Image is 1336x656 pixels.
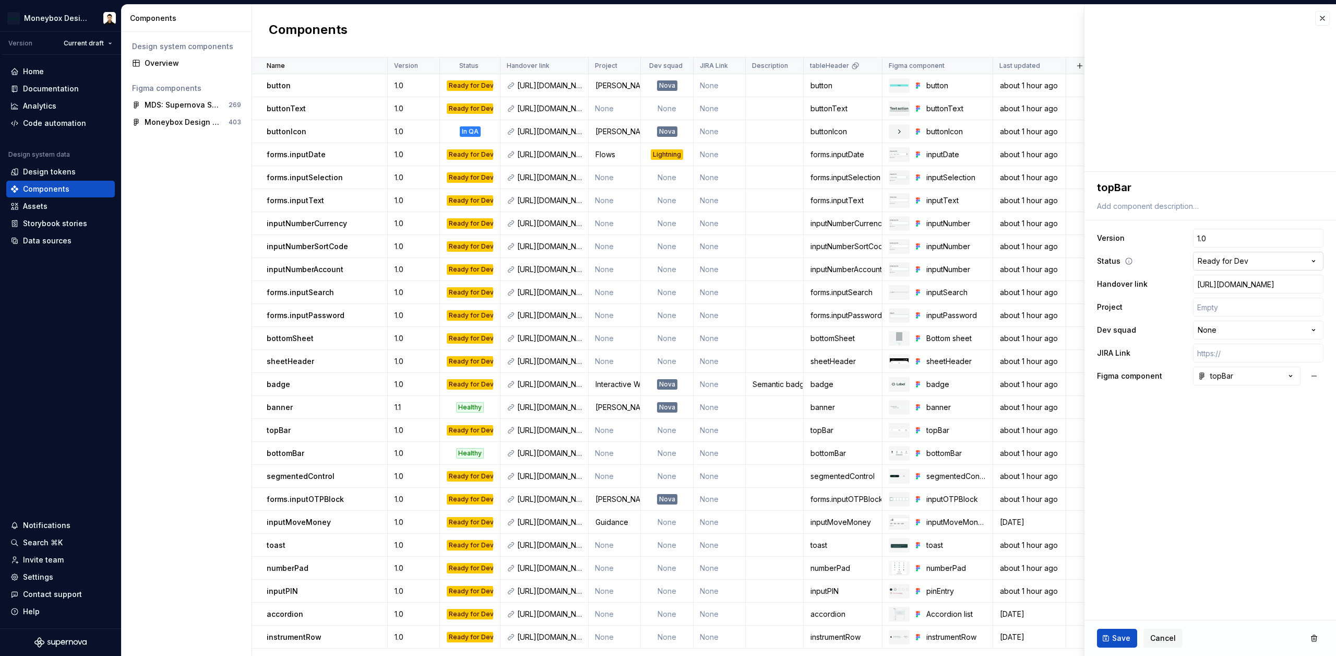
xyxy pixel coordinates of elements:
div: inputNumberSortCode [804,241,881,252]
textarea: topBar [1095,178,1321,197]
img: inputDate [890,150,909,158]
div: [URL][DOMAIN_NAME] [517,333,582,344]
div: forms.inputSearch [804,287,881,298]
div: about 1 hour ago [994,310,1065,321]
div: Ready for Dev [447,103,493,114]
div: [URL][DOMAIN_NAME] [517,195,582,206]
p: buttonIcon [267,126,306,137]
div: 269 [229,101,241,109]
p: Figma component [889,62,945,70]
div: topBar [804,425,881,436]
img: topBar [890,429,909,431]
p: bottomSheet [267,333,314,344]
td: None [589,166,641,189]
div: sheetHeader [804,356,881,367]
td: None [694,327,746,350]
p: bottomBar [267,448,304,459]
img: inputPassword [890,312,909,318]
div: [URL][DOMAIN_NAME] [517,103,582,114]
a: Analytics [6,98,115,114]
div: [URL][DOMAIN_NAME] [517,402,582,413]
div: inputOTPBlock [926,494,986,505]
img: banner [890,405,909,409]
td: None [694,189,746,212]
td: None [694,235,746,258]
div: [URL][DOMAIN_NAME] [517,264,582,275]
div: inputPassword [926,310,986,321]
td: None [589,350,641,373]
div: topBar [1198,371,1233,381]
div: inputSearch [926,287,986,298]
input: https:// [1193,344,1323,362]
a: Design tokens [6,163,115,180]
div: buttonIcon [804,126,881,137]
td: None [694,350,746,373]
img: instrumentRow [890,635,909,639]
a: Data sources [6,232,115,249]
div: buttonIcon [926,126,986,137]
p: Handover link [507,62,550,70]
div: 1.0 [388,241,439,252]
a: MDS: Supernova Sync269 [128,97,245,113]
div: Data sources [23,236,71,246]
button: topBar [1193,367,1301,385]
div: 1.0 [388,471,439,482]
td: None [641,97,694,120]
div: banner [804,402,881,413]
td: None [694,166,746,189]
button: Search ⌘K [6,534,115,551]
div: about 1 hour ago [994,149,1065,160]
td: None [641,419,694,442]
div: 1.0 [388,333,439,344]
div: Code automation [23,118,86,128]
div: Contact support [23,589,82,600]
p: forms.inputSearch [267,287,334,298]
div: Search ⌘K [23,537,63,548]
div: Storybook stories [23,218,87,229]
td: None [694,281,746,304]
img: inputOTPBlock [890,497,909,500]
a: Assets [6,198,115,215]
img: numberPad [892,562,906,575]
div: button [804,80,881,91]
div: forms.inputSelection [804,172,881,183]
div: about 1 hour ago [994,287,1065,298]
p: Description [752,62,788,70]
div: about 1 hour ago [994,241,1065,252]
div: Lightning [651,149,683,160]
a: Documentation [6,80,115,97]
td: None [694,212,746,235]
div: Design tokens [23,167,76,177]
td: None [641,350,694,373]
p: Last updated [999,62,1040,70]
div: inputNumberAccount [804,264,881,275]
div: [URL][DOMAIN_NAME] [517,448,582,459]
img: Derek [103,12,116,25]
div: Moneybox Design System [145,117,222,127]
div: Home [23,66,44,77]
div: MDS: Supernova Sync [145,100,222,110]
p: inputNumberAccount [267,264,343,275]
div: Help [23,606,40,617]
div: 1.0 [388,287,439,298]
div: Moneybox Design System [24,13,91,24]
img: c17557e8-ebdc-49e2-ab9e-7487adcf6d53.png [7,12,20,25]
div: Invite team [23,555,64,565]
a: Settings [6,569,115,585]
img: segmentedControl [890,475,909,477]
div: [URL][DOMAIN_NAME] [517,218,582,229]
img: sheetHeader [890,358,909,365]
p: forms.inputText [267,195,324,206]
div: button [926,80,986,91]
div: Nova [657,402,677,413]
p: forms.inputPassword [267,310,344,321]
div: about 1 hour ago [994,402,1065,413]
img: inputSelection [890,173,909,181]
img: inputNumber [890,265,909,273]
div: [PERSON_NAME] [589,402,640,413]
div: Ready for Dev [447,310,493,321]
p: Status [459,62,479,70]
div: bottomBar [926,448,986,459]
input: Empty [1193,229,1323,248]
td: None [641,304,694,327]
